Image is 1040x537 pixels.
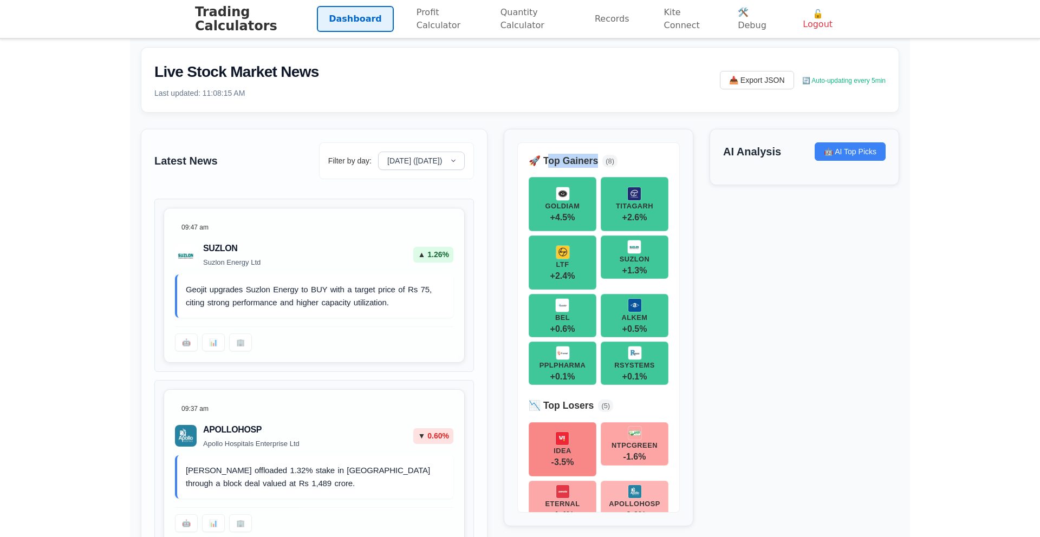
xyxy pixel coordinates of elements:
span: + 2.4 % [550,272,575,280]
p: Suzlon Energy Ltd [203,257,261,268]
h4: 🚀 Top Gainers [529,154,598,168]
label: Filter by day: [328,155,372,167]
img: LTF [556,245,570,259]
img: ALKEM [628,298,642,312]
button: 🔓 Logout [790,2,845,36]
button: 📊 [202,514,225,532]
span: 09:37 am [181,404,209,414]
span: 🔄 Auto-updating every 5min [802,77,886,84]
a: Records [583,6,641,32]
div: APOLLOHOSP [609,501,660,508]
span: + 0.5 % [622,325,647,333]
span: + 0.1 % [622,372,647,381]
button: SUZLONSUZLON+1.3% [601,235,668,279]
img: GOLDIAM [556,187,570,201]
h1: Trading Calculators [195,5,317,34]
span: + 2.6 % [622,213,647,222]
button: ALKEMALKEM+0.5% [601,294,668,337]
div: LTF [556,261,569,268]
h3: APOLLOHOSP [203,423,300,436]
span: + 4.5 % [550,213,575,222]
h3: Latest News [154,153,218,169]
img: TITAGARH [627,187,641,201]
button: 🤖 [175,514,198,532]
span: ( 5 ) [598,400,613,412]
div: BEL [555,315,570,322]
button: NTPCGREENNTPCGREEN-1.6% [601,422,668,466]
img: Suzlon Energy Ltd [175,244,197,266]
h3: AI Analysis [723,143,781,160]
button: ETERNALETERNAL-1.4% [529,481,596,524]
div: TITAGARH [616,203,653,210]
img: SUZLON [627,240,641,254]
div: RSYSTEMS [614,362,654,369]
div: ETERNAL [545,501,580,508]
img: PPLPHARMA [556,346,570,360]
a: Dashboard [317,6,394,32]
span: -1.6 % [623,453,646,461]
span: + 0.6 % [550,325,575,333]
p: Last updated: 11:08:15 AM [154,88,319,99]
img: NTPCGREEN [628,426,642,440]
button: TITAGARHTITAGARH+2.6% [601,177,668,231]
p: [PERSON_NAME] offloaded 1.32% stake in [GEOGRAPHIC_DATA] through a block deal valued at Rs 1,489 ... [186,464,445,490]
span: ▼ [418,430,425,442]
div: 0.60 % [413,428,453,444]
button: 🤖 [175,333,198,351]
img: RSYSTEMS [628,346,642,360]
div: 1.26 % [413,247,453,263]
div: NTPCGREEN [612,442,658,449]
div: ALKEM [622,315,648,322]
button: 📥 Export JSON [720,71,794,89]
h4: 📉 Top Losers [529,398,594,412]
span: + 0.1 % [550,372,575,381]
div: IDEA [554,448,571,455]
h2: Live Stock Market News [154,61,319,83]
div: PPLPHARMA [539,362,586,369]
button: 🏢 [229,333,252,351]
span: ( 8 ) [602,155,617,167]
span: 09:47 am [181,222,209,232]
h3: SUZLON [203,242,261,255]
button: 📊 [202,333,225,351]
p: Geojit upgrades Suzlon Energy to BUY with a target price of Rs 75, citing strong performance and ... [186,283,445,309]
span: ▲ [418,249,425,260]
img: Apollo Hospitals Enterprise Ltd [175,425,197,447]
span: -3.5 % [551,458,574,467]
img: ETERNAL [556,484,570,499]
p: Apollo Hospitals Enterprise Ltd [203,438,300,449]
img: IDEA [555,431,569,446]
div: SUZLON [620,256,650,263]
button: 🏢 [229,514,252,532]
button: APOLLOHOSPAPOLLOHOSP-0.6% [601,481,668,524]
span: -0.6 % [623,511,646,520]
button: GOLDIAMGOLDIAM+4.5% [529,177,596,231]
img: BEL [555,298,569,312]
img: APOLLOHOSP [628,484,642,499]
button: PPLPHARMAPPLPHARMA+0.1% [529,342,596,385]
span: -1.4 % [551,511,574,520]
div: GOLDIAM [545,203,580,210]
button: BELBEL+0.6% [529,294,596,337]
button: RSYSTEMSRSYSTEMS+0.1% [601,342,668,385]
button: 🤖 AI Top Picks [815,142,886,161]
span: + 1.3 % [622,266,647,275]
button: IDEAIDEA-3.5% [529,422,596,476]
button: LTFLTF+2.4% [529,235,596,290]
